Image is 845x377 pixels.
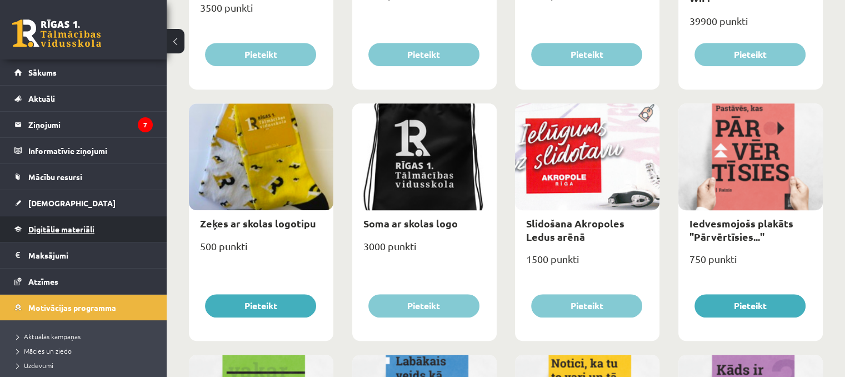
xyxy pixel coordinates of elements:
a: Iedvesmojošs plakāts "Pārvērtīsies..." [689,217,793,242]
a: Soma ar skolas logo [363,217,458,230]
a: Mācies un ziedo [17,346,156,356]
div: 1500 punkti [515,250,659,277]
button: Pieteikt [531,43,642,66]
a: Sākums [14,59,153,85]
button: Pieteikt [694,294,806,318]
button: Pieteikt [531,294,642,318]
a: Zeķes ar skolas logotipu [200,217,316,230]
i: 7 [138,117,153,132]
a: Mācību resursi [14,164,153,190]
a: Informatīvie ziņojumi [14,138,153,163]
a: Rīgas 1. Tālmācības vidusskola [12,19,101,47]
legend: Ziņojumi [28,112,153,137]
a: Maksājumi [14,242,153,268]
button: Pieteikt [205,43,316,66]
span: Mācies un ziedo [17,346,72,355]
button: Pieteikt [694,43,806,66]
span: Aktuālās kampaņas [17,332,81,341]
a: Digitālie materiāli [14,216,153,242]
span: Motivācijas programma [28,302,116,312]
div: 3000 punkti [352,237,497,265]
legend: Maksājumi [28,242,153,268]
div: 750 punkti [678,250,823,277]
button: Pieteikt [368,294,479,318]
span: [DEMOGRAPHIC_DATA] [28,198,116,208]
span: Mācību resursi [28,172,82,182]
a: Uzdevumi [17,360,156,370]
a: [DEMOGRAPHIC_DATA] [14,190,153,216]
span: Atzīmes [28,276,58,286]
a: Ziņojumi7 [14,112,153,137]
span: Uzdevumi [17,361,53,370]
button: Pieteikt [205,294,316,318]
img: Populāra prece [634,103,659,122]
a: Aktuāli [14,86,153,111]
span: Sākums [28,67,57,77]
a: Slidošana Akropoles Ledus arēnā [526,217,624,242]
a: Atzīmes [14,269,153,294]
legend: Informatīvie ziņojumi [28,138,153,163]
span: Digitālie materiāli [28,224,94,234]
div: 39900 punkti [678,12,823,39]
div: 500 punkti [189,237,333,265]
span: Aktuāli [28,93,55,103]
a: Aktuālās kampaņas [17,331,156,341]
a: Motivācijas programma [14,295,153,320]
button: Pieteikt [368,43,479,66]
